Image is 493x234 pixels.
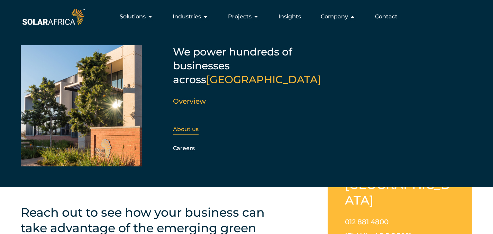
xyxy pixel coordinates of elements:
[345,177,455,208] h2: [GEOGRAPHIC_DATA]
[228,12,252,21] span: Projects
[321,12,348,21] span: Company
[86,10,403,24] nav: Menu
[86,10,403,24] div: Menu Toggle
[206,73,321,86] span: [GEOGRAPHIC_DATA]
[173,97,206,105] a: Overview
[279,12,301,21] a: Insights
[375,12,398,21] a: Contact
[173,45,346,87] h5: We power hundreds of businesses across
[173,145,195,151] a: Careers
[173,126,199,132] a: About us
[120,12,146,21] span: Solutions
[173,12,201,21] span: Industries
[345,218,389,226] a: 012 881 4800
